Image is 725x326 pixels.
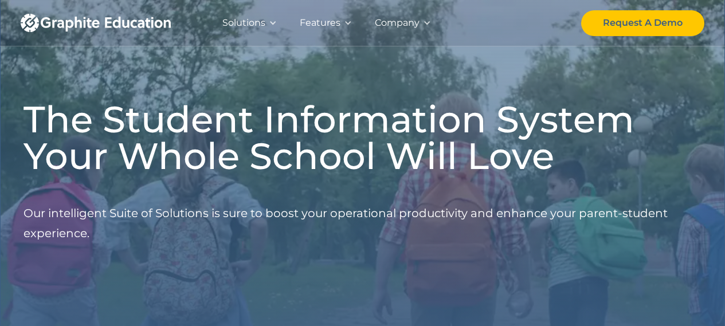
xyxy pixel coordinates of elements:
[23,183,702,264] p: Our intelligent Suite of Solutions is sure to boost your operational productivity and enhance you...
[581,10,704,36] a: Request A Demo
[300,15,340,31] div: Features
[375,15,420,31] div: Company
[23,101,702,174] h1: The Student Information System Your Whole School Will Love
[603,15,683,31] div: Request A Demo
[222,15,265,31] div: Solutions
